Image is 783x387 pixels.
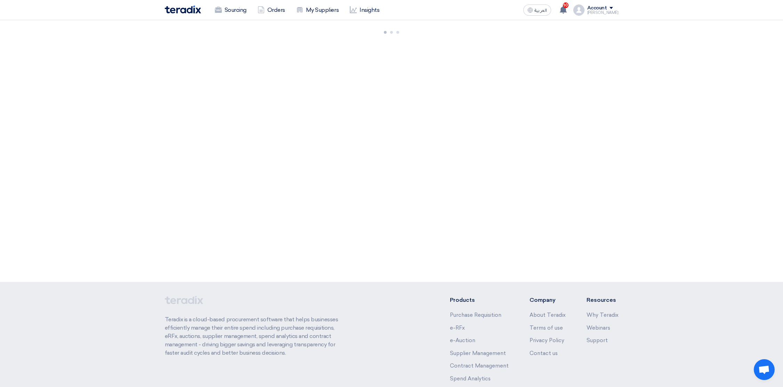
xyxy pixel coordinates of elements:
[450,376,491,382] a: Spend Analytics
[165,315,346,357] p: Teradix is a cloud-based procurement software that helps businesses efficiently manage their enti...
[344,2,385,18] a: Insights
[587,312,619,318] a: Why Teradix
[450,337,475,344] a: e-Auction
[587,5,607,11] div: Account
[450,325,465,331] a: e-RFx
[530,296,566,304] li: Company
[587,337,608,344] a: Support
[587,11,619,15] div: [PERSON_NAME]
[534,8,547,13] span: العربية
[165,6,201,14] img: Teradix logo
[209,2,252,18] a: Sourcing
[523,5,551,16] button: العربية
[450,312,501,318] a: Purchase Requisition
[530,325,563,331] a: Terms of use
[530,337,564,344] a: Privacy Policy
[450,350,506,356] a: Supplier Management
[563,2,568,8] span: 10
[530,312,566,318] a: About Teradix
[291,2,344,18] a: My Suppliers
[450,296,509,304] li: Products
[587,296,619,304] li: Resources
[450,363,509,369] a: Contract Management
[530,350,558,356] a: Contact us
[252,2,291,18] a: Orders
[573,5,584,16] img: profile_test.png
[587,325,610,331] a: Webinars
[754,359,775,380] a: Open chat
